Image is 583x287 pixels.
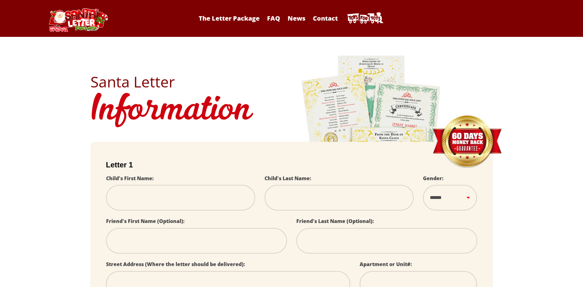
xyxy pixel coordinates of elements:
label: Friend's Last Name (Optional): [296,218,374,225]
label: Child's Last Name: [265,175,311,182]
label: Child's First Name: [106,175,154,182]
label: Friend's First Name (Optional): [106,218,185,225]
a: Contact [310,14,341,22]
a: News [284,14,309,22]
img: Santa Letter Logo [47,8,109,32]
a: The Letter Package [196,14,263,22]
h2: Santa Letter [90,74,493,89]
label: Gender: [423,175,444,182]
label: Street Address (Where the letter should be delivered): [106,261,245,268]
img: letters.png [301,55,441,229]
h2: Letter 1 [106,161,477,169]
img: Money Back Guarantee [432,115,502,169]
label: Apartment or Unit#: [360,261,412,268]
h1: Information [90,89,493,132]
a: FAQ [264,14,283,22]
